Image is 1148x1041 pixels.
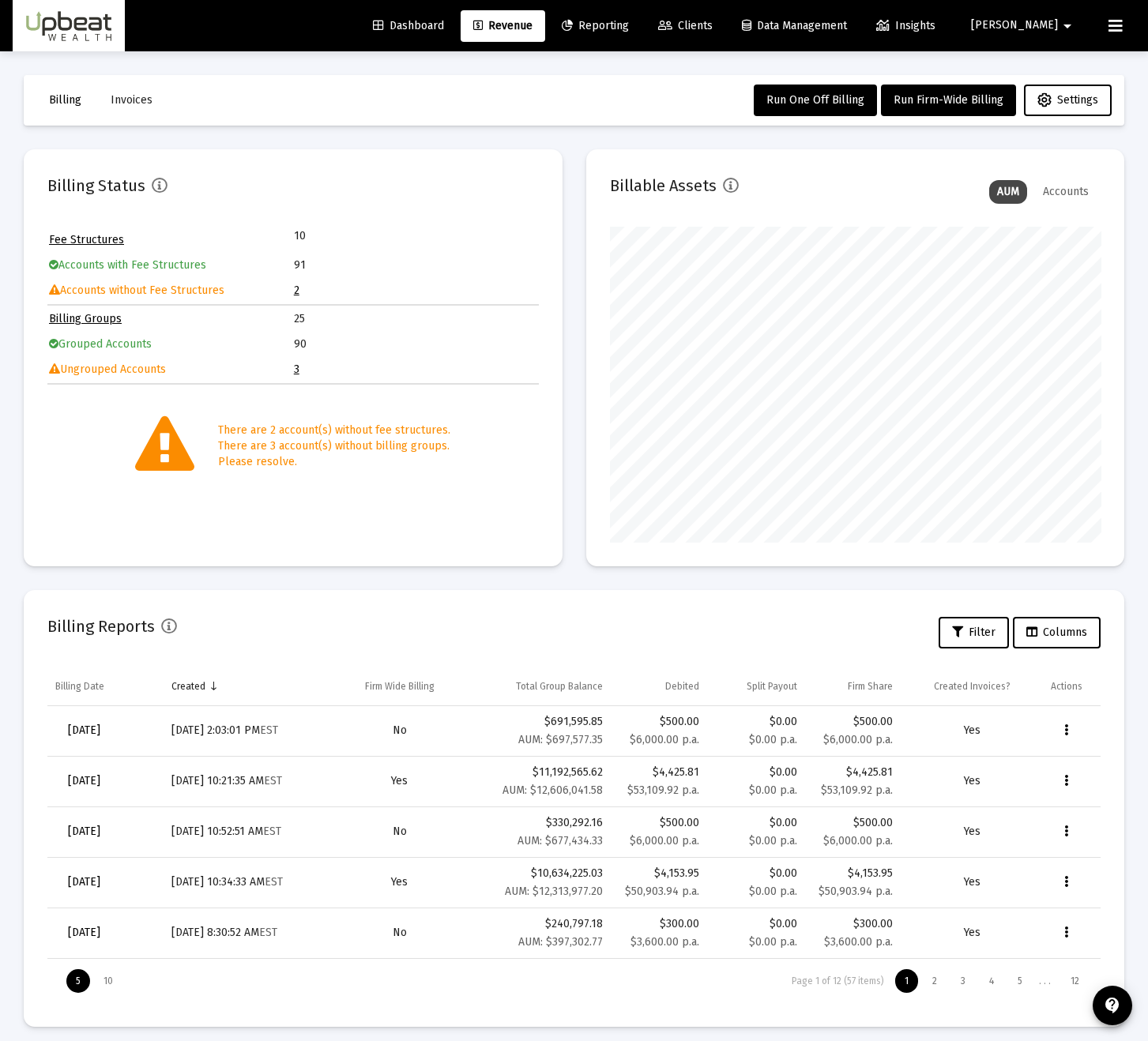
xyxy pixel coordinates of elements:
[373,19,444,32] span: Dashboard
[338,824,461,840] div: No
[49,279,292,303] td: Accounts without Fee Structures
[909,773,1035,789] div: Yes
[813,714,894,730] div: $500.00
[792,975,884,987] div: Page 1 of 12 (57 items)
[627,784,699,797] small: $53,109.92 p.a.
[715,815,796,849] div: $0.00
[848,680,893,693] div: Firm Share
[881,85,1016,116] button: Run Firm-Wide Billing
[338,874,461,890] div: Yes
[49,233,124,246] a: Fee Structures
[1103,996,1122,1015] mat-icon: contact_support
[749,784,797,797] small: $0.00 p.a.
[1037,93,1098,107] span: Settings
[338,925,461,941] div: No
[813,866,894,881] div: $4,153.95
[365,680,435,693] div: Firm Wide Billing
[36,85,94,116] button: Billing
[611,667,707,705] td: Column Debited
[294,363,299,376] a: 3
[658,19,713,32] span: Clients
[909,925,1035,941] div: Yes
[264,774,282,787] small: EST
[1026,626,1087,639] span: Columns
[260,723,278,737] small: EST
[619,714,699,730] div: $500.00
[813,815,894,831] div: $500.00
[619,916,699,932] div: $300.00
[1043,667,1101,705] td: Column Actions
[1061,969,1089,993] div: Page 12
[715,866,796,900] div: $0.00
[338,773,461,789] div: Yes
[68,926,100,939] span: [DATE]
[294,228,416,244] td: 10
[47,614,155,639] h2: Billing Reports
[55,765,113,797] a: [DATE]
[939,617,1009,648] button: Filter
[630,935,699,949] small: $3,600.00 p.a.
[989,180,1027,204] div: AUM
[715,765,796,799] div: $0.00
[66,969,90,993] div: Display 5 items on page
[55,866,113,898] a: [DATE]
[823,733,893,746] small: $6,000.00 p.a.
[1035,180,1097,204] div: Accounts
[876,19,935,32] span: Insights
[630,834,699,847] small: $6,000.00 p.a.
[864,10,948,42] a: Insights
[47,959,1101,1003] div: Page Navigation
[505,885,603,898] small: AUM: $12,313,977.20
[805,667,901,705] td: Column Firm Share
[68,875,100,889] span: [DATE]
[1013,617,1101,648] button: Columns
[55,680,104,693] div: Billing Date
[461,10,545,42] a: Revenue
[901,667,1043,705] td: Column Created Invoices?
[68,723,100,737] span: [DATE]
[68,774,100,787] span: [DATE]
[218,423,450,438] div: There are 2 account(s) without fee structures.
[338,723,461,738] div: No
[707,667,804,705] td: Column Split Payout
[923,969,947,993] div: Page 2
[747,680,797,693] div: Split Payout
[823,834,893,847] small: $6,000.00 p.a.
[518,733,603,746] small: AUM: $697,577.35
[819,885,893,898] small: $50,903.94 p.a.
[171,773,322,789] div: [DATE] 10:21:35 AM
[562,19,629,32] span: Reporting
[263,825,281,838] small: EST
[630,733,699,746] small: $6,000.00 p.a.
[749,733,797,746] small: $0.00 p.a.
[477,866,604,900] div: $10,634,225.03
[934,680,1011,693] div: Created Invoices?
[111,93,152,107] span: Invoices
[894,93,1003,107] span: Run Firm-Wide Billing
[469,667,612,705] td: Column Total Group Balance
[502,784,603,797] small: AUM: $12,606,041.58
[625,885,699,898] small: $50,903.94 p.a.
[619,815,699,831] div: $500.00
[951,969,975,993] div: Page 3
[821,784,893,797] small: $53,109.92 p.a.
[477,714,604,748] div: $691,595.85
[360,10,457,42] a: Dashboard
[754,85,877,116] button: Run One Off Billing
[610,173,717,198] h2: Billable Assets
[749,834,797,847] small: $0.00 p.a.
[164,667,330,705] td: Column Created
[47,173,145,198] h2: Billing Status
[729,10,860,42] a: Data Management
[742,19,847,32] span: Data Management
[49,312,122,325] a: Billing Groups
[646,10,725,42] a: Clients
[294,307,537,331] td: 25
[1033,975,1057,987] div: . . .
[715,714,796,748] div: $0.00
[218,454,450,470] div: Please resolve.
[259,926,277,939] small: EST
[24,10,113,42] img: Dashboard
[971,19,1058,32] span: [PERSON_NAME]
[477,765,604,799] div: $11,192,565.62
